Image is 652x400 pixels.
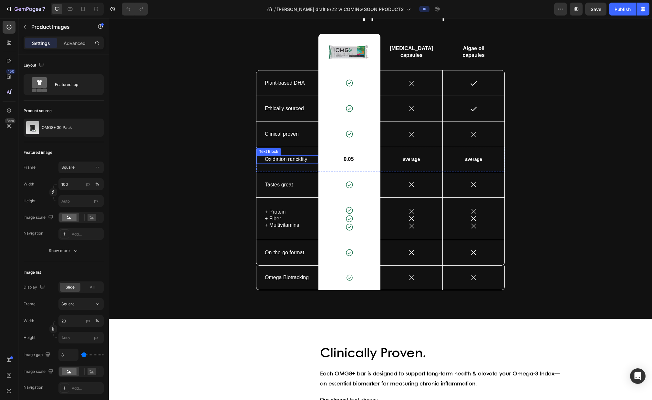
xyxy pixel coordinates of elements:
span: [PERSON_NAME] draft 8/22 w COMING SOON PRODUCTS [277,6,404,13]
button: px [93,180,101,188]
p: Oxidation rancidity [156,138,201,145]
div: Background Image [334,180,396,222]
p: + Multivitamins [156,204,201,211]
p: average [335,138,395,144]
button: 7 [3,3,48,16]
label: Height [24,198,36,204]
input: px [58,332,104,343]
div: Text Block [149,131,171,136]
p: Ethically sourced [156,87,201,94]
div: Image scale [24,367,55,376]
div: Background Image [334,129,396,154]
label: Frame [24,301,36,307]
span: px [94,335,98,340]
div: Navigation [24,384,43,390]
p: + Protein + Fiber [156,191,201,204]
div: Display [24,283,46,292]
div: Layout [24,61,45,70]
p: Settings [32,40,50,47]
input: px% [58,315,104,327]
div: Publish [615,6,631,13]
label: Width [24,318,34,324]
button: Square [58,298,104,310]
div: 450 [6,69,16,74]
div: % [95,181,99,187]
div: Add... [72,385,102,391]
span: 0.05 [235,138,245,144]
div: Background Image [334,247,396,272]
p: 7 [42,5,45,13]
p: Plant-based DHA [156,62,201,68]
p: Tastes great [156,163,201,170]
p: Algae oil [335,27,396,34]
span: an essential biomarker for measuring chronic inflammation. [211,363,368,369]
label: Frame [24,164,36,170]
div: px [86,318,90,324]
img: product feature img [26,121,39,134]
div: Open Intercom Messenger [630,368,646,384]
p: . [210,138,271,145]
div: Navigation [24,230,43,236]
span: All [90,284,95,290]
input: Auto [59,349,78,361]
div: Undo/Redo [122,3,148,16]
button: Square [58,162,104,173]
span: Save [591,6,601,12]
div: Image scale [24,213,55,222]
p: Clinical proven [156,113,201,120]
span: Square [61,164,75,170]
p: average [272,138,333,144]
button: % [84,317,92,325]
div: Background Image [334,222,396,247]
div: % [95,318,99,324]
div: Featured image [24,150,52,155]
button: Save [585,3,606,16]
p: Product Images [31,23,86,31]
div: Background Image [334,103,396,129]
div: Background Image [334,154,396,179]
iframe: Design area [109,18,652,400]
button: % [84,180,92,188]
strong: Our clinical trial shows: [211,379,270,384]
img: gempages_574621503912412272-6d9a3938-c84f-45a4-a280-7037f483ee7e.png [219,18,262,50]
p: On-the-go format [156,231,201,238]
div: Image gap [24,351,52,359]
span: Clinically Proven. [211,330,317,342]
label: Height [24,335,36,341]
div: Background Image [334,52,396,78]
div: Show more [49,247,79,254]
p: Advanced [64,40,86,47]
label: Width [24,181,34,187]
div: Image list [24,269,41,275]
span: px [94,198,98,203]
div: Featured top [55,77,94,92]
p: OMG8+ 30 Pack [42,125,72,130]
div: px [86,181,90,187]
div: Background Image [334,78,396,103]
div: Add... [72,231,102,237]
span: Slide [66,284,75,290]
div: Product source [24,108,52,114]
button: Show more [24,245,104,257]
span: / [274,6,276,13]
button: Publish [609,3,636,16]
p: Omega Biotracking [156,256,201,263]
span: Each OMG8+ bar is designed to support long-term health & elevate your Omega-3 Index— [211,353,451,359]
p: [MEDICAL_DATA] capsules [272,27,333,41]
span: Square [61,301,75,307]
div: Beta [5,118,16,123]
p: capsules [335,34,396,41]
input: px% [58,178,104,190]
input: px [58,195,104,207]
button: px [93,317,101,325]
